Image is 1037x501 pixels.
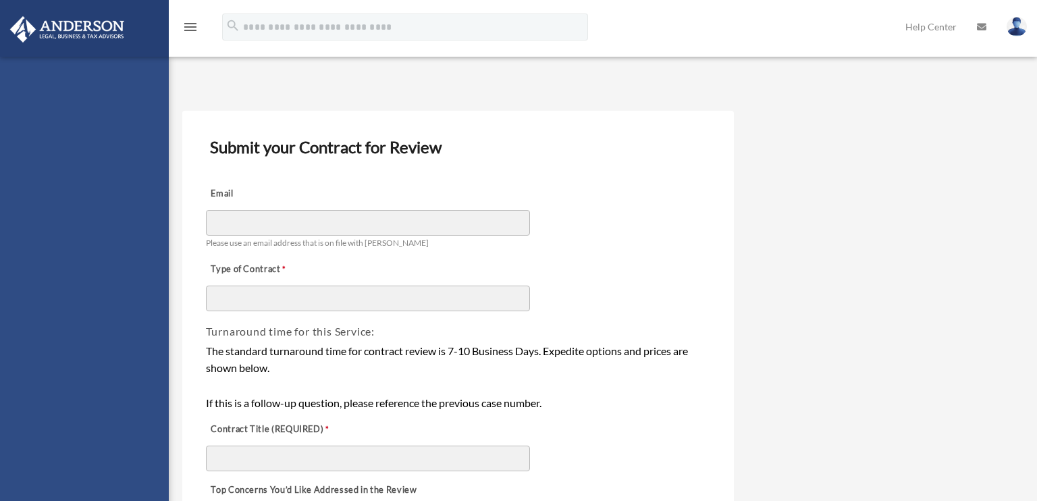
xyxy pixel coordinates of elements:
[206,261,341,280] label: Type of Contract
[206,238,429,248] span: Please use an email address that is on file with [PERSON_NAME]
[225,18,240,33] i: search
[206,481,421,500] label: Top Concerns You’d Like Addressed in the Review
[205,133,712,161] h3: Submit your Contract for Review
[206,342,711,411] div: The standard turnaround time for contract review is 7-10 Business Days. Expedite options and pric...
[206,421,341,440] label: Contract Title (REQUIRED)
[182,24,198,35] a: menu
[182,19,198,35] i: menu
[1007,17,1027,36] img: User Pic
[6,16,128,43] img: Anderson Advisors Platinum Portal
[206,185,341,204] label: Email
[206,325,375,338] span: Turnaround time for this Service:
